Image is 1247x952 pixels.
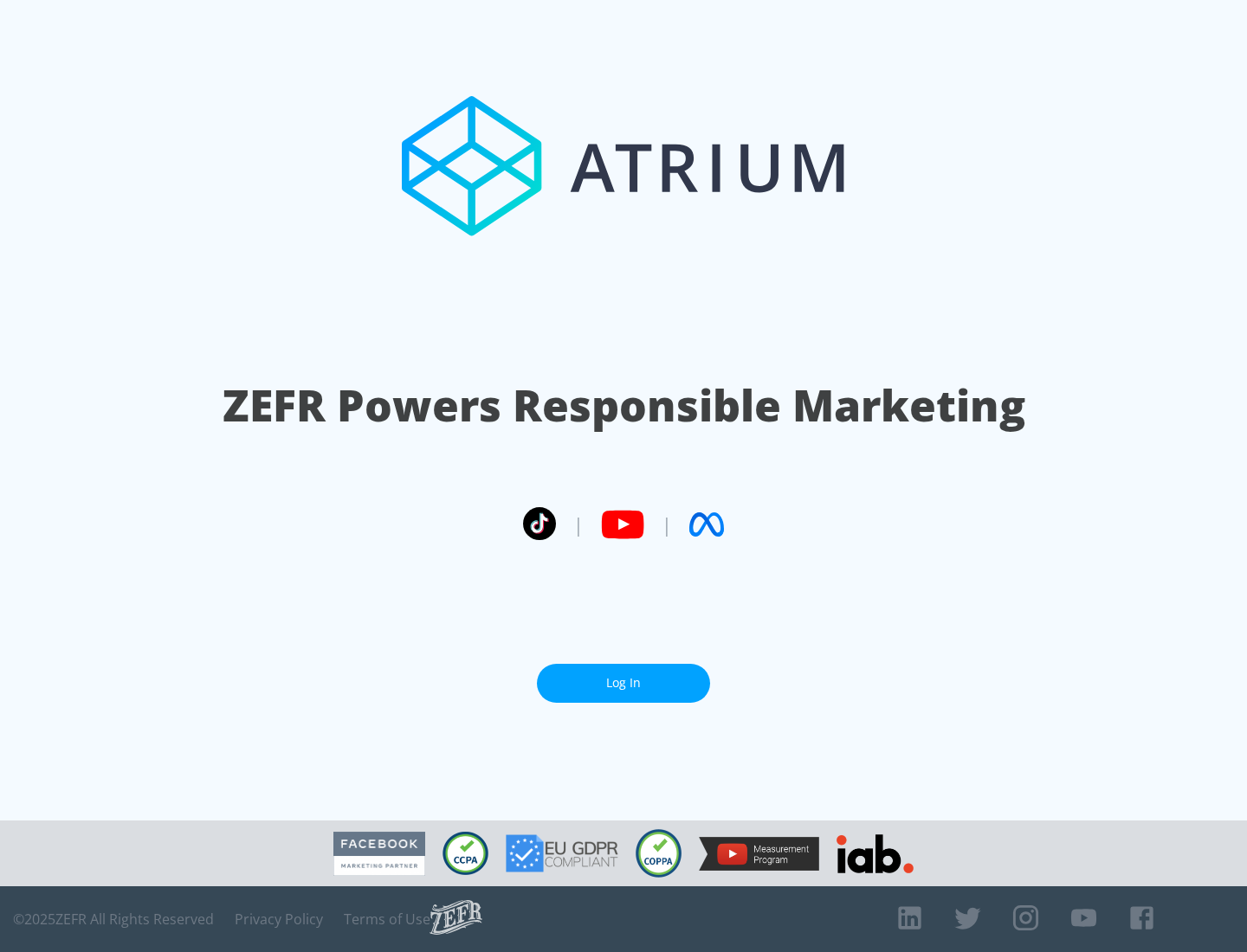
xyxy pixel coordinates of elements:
img: CCPA Compliant [443,832,488,875]
a: Log In [537,664,710,703]
a: Terms of Use [344,910,430,928]
span: © 2025 ZEFR All Rights Reserved [13,910,214,928]
a: Privacy Policy [235,910,323,928]
img: COPPA Compliant [636,829,682,878]
img: GDPR Compliant [506,834,618,872]
img: IAB [837,834,914,873]
span: | [662,511,672,537]
img: Facebook Marketing Partner [333,832,425,876]
span: | [573,511,584,537]
h1: ZEFR Powers Responsible Marketing [223,376,1025,435]
img: YouTube Measurement Program [699,837,819,871]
